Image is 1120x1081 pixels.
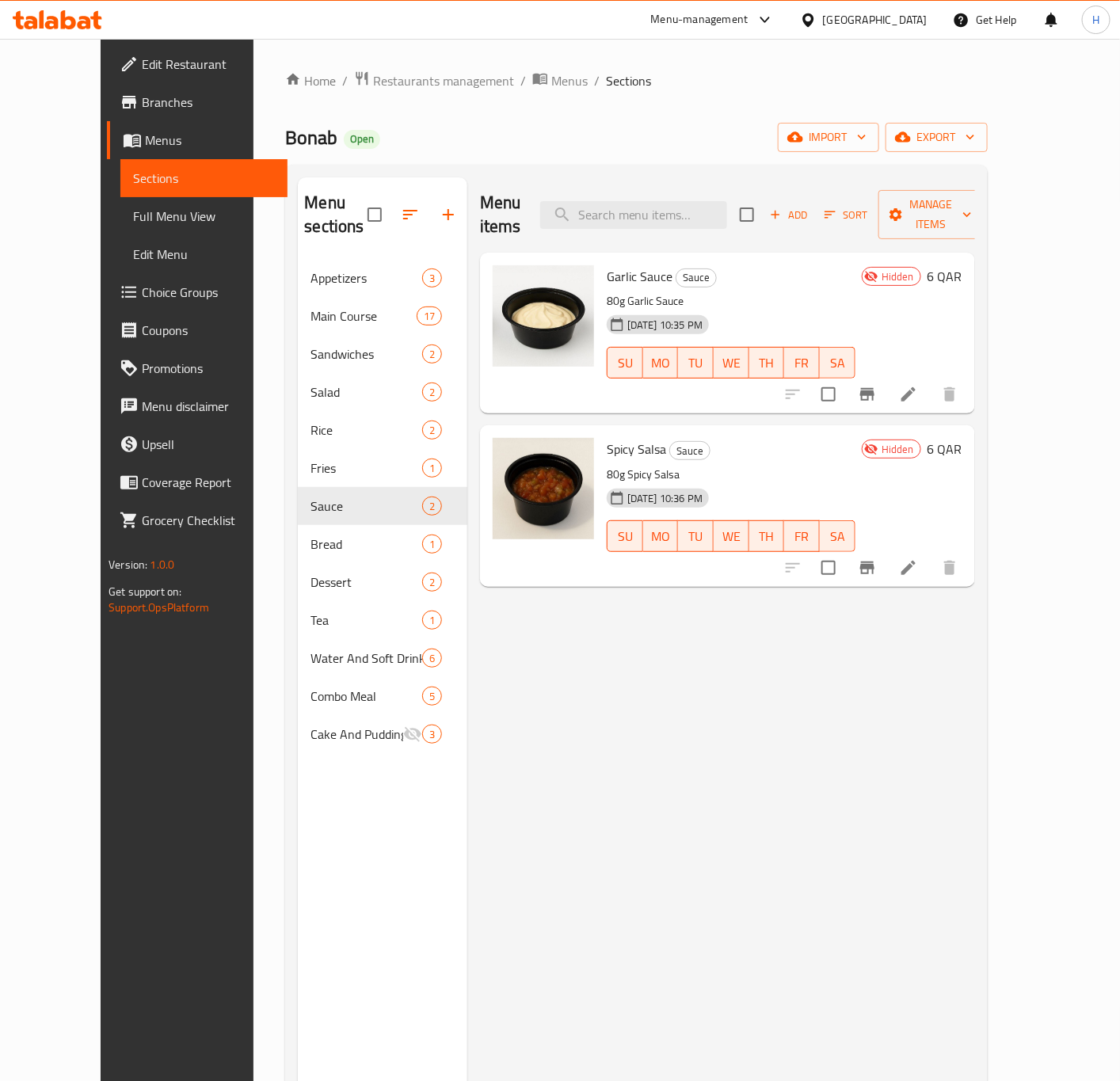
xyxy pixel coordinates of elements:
[298,601,467,639] div: Tea1
[493,265,594,367] img: Garlic Sauce
[310,306,416,325] div: Main Course
[145,131,275,150] span: Menus
[790,352,813,375] span: FR
[344,130,380,149] div: Open
[650,525,672,548] span: MO
[784,520,820,552] button: FR
[107,121,288,159] a: Menus
[790,525,813,548] span: FR
[142,283,275,302] span: Choice Groups
[423,537,441,552] span: 1
[285,71,336,90] a: Home
[298,639,467,677] div: Water And Soft Drinks6
[551,71,588,90] span: Menus
[298,411,467,449] div: Rice2
[768,206,810,224] span: Add
[423,575,441,590] span: 2
[931,375,969,413] button: delete
[928,438,962,460] h6: 6 QAR
[373,71,514,90] span: Restaurants management
[520,71,526,90] li: /
[422,421,442,440] div: items
[886,123,988,152] button: export
[756,525,779,548] span: TH
[764,203,814,227] span: Add item
[422,268,442,287] div: items
[621,491,709,506] span: [DATE] 10:36 PM
[429,196,467,234] button: Add section
[875,269,920,284] span: Hidden
[310,535,421,554] span: Bread
[875,442,920,457] span: Hidden
[107,425,288,463] a: Upsell
[423,727,441,742] span: 3
[120,197,288,235] a: Full Menu View
[310,344,421,364] span: Sandwiches
[107,311,288,349] a: Coupons
[878,190,985,239] button: Manage items
[403,725,422,744] svg: Inactive section
[423,499,441,514] span: 2
[606,71,651,90] span: Sections
[423,613,441,628] span: 1
[304,191,368,238] h2: Menu sections
[684,525,707,548] span: TU
[614,352,637,375] span: SU
[142,397,275,416] span: Menu disclaimer
[821,203,872,227] button: Sort
[826,525,849,548] span: SA
[423,423,441,438] span: 2
[643,347,679,379] button: MO
[614,525,637,548] span: SU
[142,359,275,378] span: Promotions
[540,201,727,229] input: search
[298,487,467,525] div: Sauce2
[417,306,442,325] div: items
[391,196,429,234] span: Sort sections
[285,120,337,155] span: Bonab
[109,597,209,618] a: Support.OpsPlatform
[607,265,672,288] span: Garlic Sauce
[812,551,845,584] span: Select to update
[142,93,275,112] span: Branches
[423,689,441,704] span: 5
[423,385,441,400] span: 2
[142,435,275,454] span: Upsell
[142,321,275,340] span: Coupons
[678,520,714,552] button: TU
[594,71,600,90] li: /
[814,203,878,227] span: Sort items
[133,207,275,226] span: Full Menu View
[423,651,441,666] span: 6
[778,123,879,152] button: import
[109,554,147,575] span: Version:
[150,554,175,575] span: 1.0.0
[298,253,467,759] nav: Menu sections
[310,268,421,287] span: Appetizers
[898,128,975,147] span: export
[423,347,441,362] span: 2
[643,520,679,552] button: MO
[621,318,709,333] span: [DATE] 10:35 PM
[891,195,972,234] span: Manage items
[422,459,442,478] div: items
[422,535,442,554] div: items
[310,573,421,592] span: Dessert
[298,715,467,753] div: Cake And Pudding3
[720,352,743,375] span: WE
[298,297,467,335] div: Main Course17
[820,520,855,552] button: SA
[310,459,421,478] div: Fries
[1092,11,1099,29] span: H
[310,611,421,630] span: Tea
[790,128,867,147] span: import
[298,335,467,373] div: Sandwiches2
[285,70,987,91] nav: breadcrumb
[532,70,588,91] a: Menus
[826,352,849,375] span: SA
[310,497,421,516] span: Sauce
